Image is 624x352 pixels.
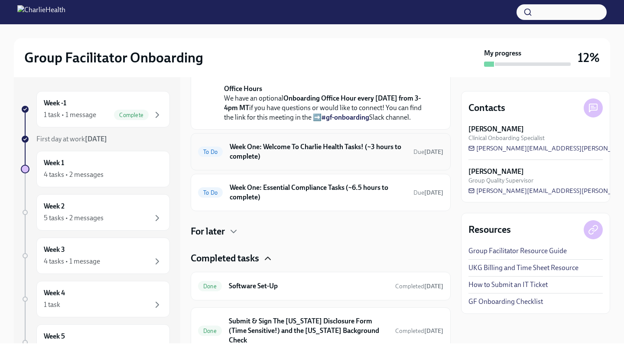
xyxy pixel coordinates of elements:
[424,283,443,290] strong: [DATE]
[322,113,369,121] a: #gf-onboarding
[468,263,578,273] a: UKG Billing and Time Sheet Resource
[395,282,443,290] span: September 16th, 2025 20:30
[36,135,107,143] span: First day at work
[44,158,64,168] h6: Week 1
[395,327,443,335] span: September 16th, 2025 20:16
[468,101,505,114] h4: Contacts
[24,49,203,66] h2: Group Facilitator Onboarding
[44,110,96,120] div: 1 task • 1 message
[44,245,65,254] h6: Week 3
[468,167,524,176] strong: [PERSON_NAME]
[191,252,259,265] h4: Completed tasks
[229,316,388,345] h6: Submit & Sign The [US_STATE] Disclosure Form (Time Sensitive!) and the [US_STATE] Background Check
[21,238,170,274] a: Week 34 tasks • 1 message
[191,225,225,238] h4: For later
[21,151,170,187] a: Week 14 tasks • 2 messages
[17,5,65,19] img: CharlieHealth
[21,91,170,127] a: Week -11 task • 1 messageComplete
[424,189,443,196] strong: [DATE]
[224,94,421,112] strong: Onboarding Office Hour every [DATE] from 3-4pm MT
[191,225,451,238] div: For later
[85,135,107,143] strong: [DATE]
[484,49,521,58] strong: My progress
[198,149,223,155] span: To Do
[224,84,429,122] p: We have an optional if you have questions or would like to connect! You can find the link for thi...
[44,98,66,108] h6: Week -1
[229,281,388,291] h6: Software Set-Up
[413,148,443,156] span: September 22nd, 2025 09:00
[21,194,170,231] a: Week 25 tasks • 2 messages
[468,280,548,290] a: How to Submit an IT Ticket
[424,148,443,156] strong: [DATE]
[468,223,511,236] h4: Resources
[44,300,60,310] div: 1 task
[198,283,222,290] span: Done
[578,50,600,65] h3: 12%
[230,183,406,202] h6: Week One: Essential Compliance Tasks (~6.5 hours to complete)
[468,134,545,142] span: Clinical Onboarding Specialist
[191,252,451,265] div: Completed tasks
[198,279,443,293] a: DoneSoftware Set-UpCompleted[DATE]
[468,246,567,256] a: Group Facilitator Resource Guide
[395,327,443,335] span: Completed
[114,112,149,118] span: Complete
[198,181,443,204] a: To DoWeek One: Essential Compliance Tasks (~6.5 hours to complete)Due[DATE]
[198,189,223,196] span: To Do
[198,140,443,163] a: To DoWeek One: Welcome To Charlie Health Tasks! (~3 hours to complete)Due[DATE]
[21,134,170,144] a: First day at work[DATE]
[424,327,443,335] strong: [DATE]
[198,315,443,347] a: DoneSubmit & Sign The [US_STATE] Disclosure Form (Time Sensitive!) and the [US_STATE] Background ...
[468,124,524,134] strong: [PERSON_NAME]
[44,257,100,266] div: 4 tasks • 1 message
[413,189,443,196] span: Due
[21,281,170,317] a: Week 41 task
[230,142,406,161] h6: Week One: Welcome To Charlie Health Tasks! (~3 hours to complete)
[44,213,104,223] div: 5 tasks • 2 messages
[413,189,443,197] span: September 22nd, 2025 09:00
[468,297,543,306] a: GF Onboarding Checklist
[224,85,262,93] strong: Office Hours
[44,202,65,211] h6: Week 2
[395,283,443,290] span: Completed
[44,288,65,298] h6: Week 4
[413,148,443,156] span: Due
[44,170,104,179] div: 4 tasks • 2 messages
[198,328,222,334] span: Done
[468,176,533,185] span: Group Quality Supervisor
[44,332,65,341] h6: Week 5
